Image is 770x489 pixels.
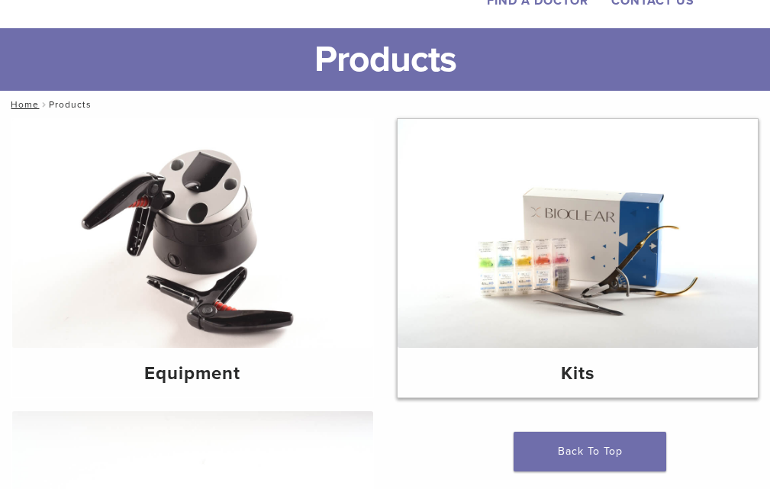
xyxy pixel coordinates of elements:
[398,119,759,348] img: Kits
[12,119,373,397] a: Equipment
[12,119,373,348] img: Equipment
[24,360,361,388] h4: Equipment
[398,119,759,397] a: Kits
[6,99,39,110] a: Home
[514,432,666,471] a: Back To Top
[39,101,49,108] span: /
[410,360,746,388] h4: Kits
